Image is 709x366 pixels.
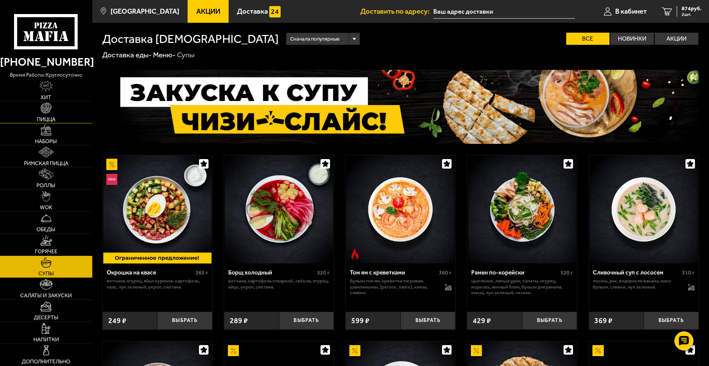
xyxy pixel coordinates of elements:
[228,278,330,290] p: ветчина, картофель отварной , свёкла, огурец, яйцо, укроп, сметана.
[401,312,456,330] button: Выбрать
[522,312,577,330] button: Выбрать
[566,33,610,45] label: Все
[196,8,220,15] span: Акции
[644,312,699,330] button: Выбрать
[38,271,54,276] span: Супы
[106,159,117,170] img: Акционный
[225,155,333,263] img: Борщ холодный
[36,183,55,188] span: Роллы
[103,155,212,263] img: Окрошка на квасе
[439,270,452,276] span: 360 г
[111,8,179,15] span: [GEOGRAPHIC_DATA]
[34,315,58,320] span: Десерты
[107,269,194,276] div: Окрошка на квасе
[682,12,701,17] span: 2 шт.
[655,33,698,45] label: Акции
[24,161,68,166] span: Римская пицца
[196,270,208,276] span: 265 г
[35,139,57,144] span: Наборы
[108,317,126,324] span: 249 ₽
[20,293,72,298] span: Салаты и закуски
[471,278,573,296] p: цыпленок, лапша удон, томаты, огурец, морковь, яичный блин, бульон для рамена, кинза, лук зеленый...
[157,312,212,330] button: Выбрать
[228,269,316,276] div: Борщ холодный
[269,6,280,17] img: 15daf4d41897b9f0e9f617042186c801.svg
[350,269,437,276] div: Том ям с креветками
[682,270,695,276] span: 310 г
[590,155,698,263] img: Сливочный суп с лососем
[224,155,334,263] a: Борщ холодный
[237,8,268,15] span: Доставка
[103,155,212,263] a: АкционныйНовинкаОкрошка на квасе
[106,174,117,185] img: Новинка
[594,317,613,324] span: 369 ₽
[589,155,699,263] a: Сливочный суп с лососем
[35,249,57,254] span: Горячее
[290,32,339,46] span: Сначала популярные
[610,33,654,45] label: Новинки
[473,317,491,324] span: 429 ₽
[360,8,433,15] span: Доставить по адресу:
[177,50,194,60] div: Супы
[350,278,437,296] p: бульон том ям, креветка тигровая, шампиньоны, [PERSON_NAME], кинза, сливки.
[433,5,575,19] input: Ваш адрес доставки
[37,117,55,122] span: Пицца
[467,155,577,263] a: Рамен по-корейски
[346,155,455,263] a: Острое блюдоТом ям с креветками
[349,249,360,260] img: Острое блюдо
[279,312,334,330] button: Выбрать
[471,269,559,276] div: Рамен по-корейски
[102,50,152,59] a: Доставка еды-
[230,317,248,324] span: 289 ₽
[41,95,51,100] span: Хит
[471,345,482,356] img: Акционный
[153,50,176,59] a: Меню-
[107,278,208,290] p: ветчина, огурец, яйцо куриное, картофель, квас, лук зеленый, укроп, сметана.
[40,205,52,210] span: WOK
[592,345,603,356] img: Акционный
[351,317,370,324] span: 599 ₽
[615,8,647,15] span: В кабинет
[682,6,701,11] span: 874 руб.
[561,270,573,276] span: 520 г
[317,270,330,276] span: 320 г
[593,269,680,276] div: Сливочный суп с лососем
[593,278,680,290] p: лосось, рис, водоросли вакамэ, мисо бульон, сливки, лук зеленый.
[228,345,239,356] img: Акционный
[433,5,575,19] span: Санкт-Петербург, Дачный проспект, 9к2
[349,345,360,356] img: Акционный
[102,33,279,45] h1: Доставка [DEMOGRAPHIC_DATA]
[468,155,576,263] img: Рамен по-корейски
[22,359,70,364] span: Дополнительно
[346,155,455,263] img: Том ям с креветками
[36,227,55,232] span: Обеды
[33,337,59,342] span: Напитки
